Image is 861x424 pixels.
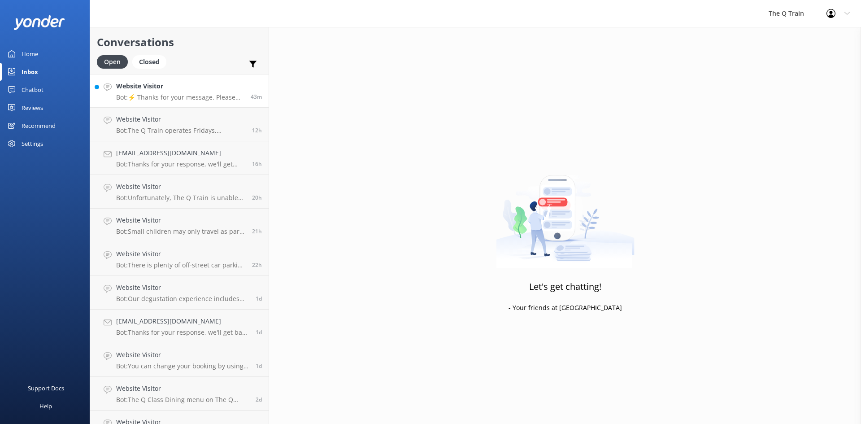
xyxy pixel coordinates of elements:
span: Aug 20 2025 07:38pm (UTC +10:00) Australia/Sydney [256,362,262,370]
div: Inbox [22,63,38,81]
a: Closed [132,57,171,66]
img: yonder-white-logo.png [13,15,65,30]
h4: Website Visitor [116,182,245,192]
a: Website VisitorBot:The Q Class Dining menu on The Q Train features a delicious 5-course set menu ... [90,377,269,411]
a: Website VisitorBot:Unfortunately, The Q Train is unable to provide Halal meals. However, you can ... [90,175,269,209]
div: Support Docs [28,379,64,397]
span: Aug 22 2025 10:16am (UTC +10:00) Australia/Sydney [251,93,262,101]
a: [EMAIL_ADDRESS][DOMAIN_NAME]Bot:Thanks for your response, we'll get back to you as soon as we can... [90,141,269,175]
h4: Website Visitor [116,384,249,393]
span: Aug 21 2025 12:40pm (UTC +10:00) Australia/Sydney [252,261,262,269]
h4: Website Visitor [116,81,244,91]
div: Settings [22,135,43,153]
span: Aug 21 2025 01:39pm (UTC +10:00) Australia/Sydney [252,227,262,235]
img: artwork of a man stealing a conversation from at giant smartphone [496,156,635,268]
a: Website VisitorBot:You can change your booking by using the link in the confirmation email you re... [90,343,269,377]
span: Aug 21 2025 06:40pm (UTC +10:00) Australia/Sydney [252,160,262,168]
p: Bot: ⚡ Thanks for your message. Please contact us on the form below so we can answer you question. [116,93,244,101]
p: Bot: You can change your booking by using the link in the confirmation email you received. Just c... [116,362,249,370]
a: Website VisitorBot:Our degustation experience includes vegan and gluten-free alterations upon req... [90,276,269,310]
h4: Website Visitor [116,114,245,124]
h4: [EMAIL_ADDRESS][DOMAIN_NAME] [116,148,245,158]
p: Bot: Small children may only travel as part of an Exclusive Carriage Hire or First Class Group on... [116,227,245,236]
div: Open [97,55,128,69]
h4: [EMAIL_ADDRESS][DOMAIN_NAME] [116,316,249,326]
a: Open [97,57,132,66]
p: - Your friends at [GEOGRAPHIC_DATA] [509,303,622,313]
a: Website VisitorBot:There is plenty of off-street car parking at [GEOGRAPHIC_DATA]. The carpark is... [90,242,269,276]
h3: Let's get chatting! [529,280,601,294]
p: Bot: The Q Train operates Fridays, Saturdays and Sundays all year round. We do not operate on Pub... [116,127,245,135]
div: Help [39,397,52,415]
p: Bot: Unfortunately, The Q Train is unable to provide Halal meals. However, you can request vegeta... [116,194,245,202]
p: Bot: The Q Class Dining menu on The Q Train features a delicious 5-course set menu crafted with l... [116,396,249,404]
p: Bot: There is plenty of off-street car parking at [GEOGRAPHIC_DATA]. The carpark is gravel, and w... [116,261,245,269]
p: Bot: Thanks for your response, we'll get back to you as soon as we can during opening hours. [116,160,245,168]
h4: Website Visitor [116,215,245,225]
div: Chatbot [22,81,43,99]
span: Aug 21 2025 02:10pm (UTC +10:00) Australia/Sydney [252,194,262,201]
a: Website VisitorBot:The Q Train operates Fridays, Saturdays and Sundays all year round. We do not ... [90,108,269,141]
a: Website VisitorBot:Small children may only travel as part of an Exclusive Carriage Hire or First ... [90,209,269,242]
div: Reviews [22,99,43,117]
div: Home [22,45,38,63]
span: Aug 21 2025 10:10pm (UTC +10:00) Australia/Sydney [252,127,262,134]
a: Website VisitorBot:⚡ Thanks for your message. Please contact us on the form below so we can answe... [90,74,269,108]
p: Bot: Thanks for your response, we'll get back to you as soon as we can during opening hours. [116,328,249,337]
span: Aug 19 2025 08:04pm (UTC +10:00) Australia/Sydney [256,396,262,403]
span: Aug 21 2025 08:00am (UTC +10:00) Australia/Sydney [256,295,262,302]
h4: Website Visitor [116,283,249,293]
span: Aug 20 2025 08:46pm (UTC +10:00) Australia/Sydney [256,328,262,336]
h2: Conversations [97,34,262,51]
div: Recommend [22,117,56,135]
a: [EMAIL_ADDRESS][DOMAIN_NAME]Bot:Thanks for your response, we'll get back to you as soon as we can... [90,310,269,343]
h4: Website Visitor [116,350,249,360]
p: Bot: Our degustation experience includes vegan and gluten-free alterations upon request. Please e... [116,295,249,303]
h4: Website Visitor [116,249,245,259]
div: Closed [132,55,166,69]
